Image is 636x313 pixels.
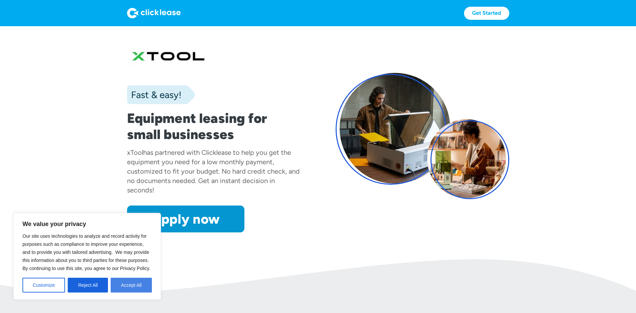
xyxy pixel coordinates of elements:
span: Our site uses technologies to analyze and record activity for purposes such as compliance to impr... [22,233,150,271]
div: xTool [127,148,143,156]
a: Get Started [464,7,509,20]
button: Customize [22,278,65,293]
div: Fast & easy! [127,88,181,101]
button: Accept All [111,278,152,293]
p: We value your privacy [22,220,152,228]
div: has partnered with Clicklease to help you get the equipment you need for a low monthly payment, c... [127,148,300,194]
button: Reject All [68,278,108,293]
h1: Equipment leasing for small businesses [127,110,301,142]
a: Apply now [127,206,244,232]
div: We value your privacy [13,213,161,300]
img: Logo [127,8,181,18]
